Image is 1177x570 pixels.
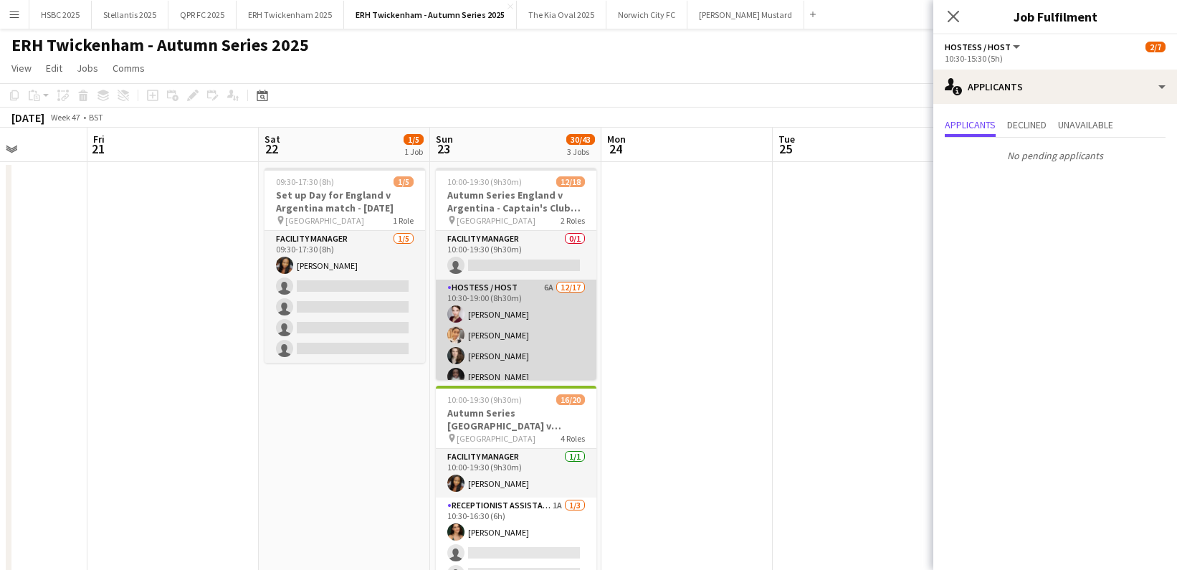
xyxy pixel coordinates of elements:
span: Jobs [77,62,98,75]
div: [DATE] [11,110,44,125]
button: ERH Twickenham - Autumn Series 2025 [344,1,517,29]
button: Norwich City FC [606,1,687,29]
h3: Autumn Series [GEOGRAPHIC_DATA] v [GEOGRAPHIC_DATA]- Gate 1 ([GEOGRAPHIC_DATA]) - [DATE] [436,407,596,432]
app-card-role: Facility Manager1/509:30-17:30 (8h)[PERSON_NAME] [265,231,425,363]
button: Stellantis 2025 [92,1,168,29]
span: 23 [434,141,453,157]
span: [GEOGRAPHIC_DATA] [285,215,364,226]
div: 3 Jobs [567,146,594,157]
span: Declined [1007,120,1047,130]
button: Hostess / Host [945,42,1022,52]
span: 1 Role [393,215,414,226]
button: ERH Twickenham 2025 [237,1,344,29]
span: 16/20 [556,394,585,405]
span: [GEOGRAPHIC_DATA] [457,433,535,444]
span: Tue [778,133,795,146]
span: Sun [436,133,453,146]
a: Edit [40,59,68,77]
div: 1 Job [404,146,423,157]
span: 12/18 [556,176,585,187]
span: 30/43 [566,134,595,145]
span: 09:30-17:30 (8h) [276,176,334,187]
a: Comms [107,59,151,77]
h3: Job Fulfilment [933,7,1177,26]
app-card-role: Facility Manager0/110:00-19:30 (9h30m) [436,231,596,280]
span: 1/5 [404,134,424,145]
div: Applicants [933,70,1177,104]
span: Applicants [945,120,996,130]
button: [PERSON_NAME] Mustard [687,1,804,29]
h3: Autumn Series England v Argentina - Captain's Club (North Stand) - [DATE] [436,189,596,214]
span: View [11,62,32,75]
div: 10:30-15:30 (5h) [945,53,1166,64]
span: 4 Roles [561,433,585,444]
app-job-card: 09:30-17:30 (8h)1/5Set up Day for England v Argentina match - [DATE] [GEOGRAPHIC_DATA]1 RoleFacil... [265,168,425,363]
button: HSBC 2025 [29,1,92,29]
span: Unavailable [1058,120,1113,130]
span: Sat [265,133,280,146]
span: 22 [262,141,280,157]
span: Edit [46,62,62,75]
span: Hostess / Host [945,42,1011,52]
h1: ERH Twickenham - Autumn Series 2025 [11,34,309,56]
span: 2/7 [1145,42,1166,52]
span: [GEOGRAPHIC_DATA] [457,215,535,226]
span: Mon [607,133,626,146]
span: Comms [113,62,145,75]
span: Week 47 [47,112,83,123]
span: 21 [91,141,105,157]
span: 25 [776,141,795,157]
app-job-card: 10:00-19:30 (9h30m)12/18Autumn Series England v Argentina - Captain's Club (North Stand) - [DATE]... [436,168,596,380]
span: 10:00-19:30 (9h30m) [447,394,522,405]
app-card-role: Facility Manager1/110:00-19:30 (9h30m)[PERSON_NAME] [436,449,596,498]
div: BST [89,112,103,123]
h3: Set up Day for England v Argentina match - [DATE] [265,189,425,214]
a: Jobs [71,59,104,77]
span: 24 [605,141,626,157]
span: 2 Roles [561,215,585,226]
span: 10:00-19:30 (9h30m) [447,176,522,187]
span: Fri [93,133,105,146]
button: QPR FC 2025 [168,1,237,29]
p: No pending applicants [933,143,1177,168]
button: The Kia Oval 2025 [517,1,606,29]
a: View [6,59,37,77]
span: 1/5 [394,176,414,187]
